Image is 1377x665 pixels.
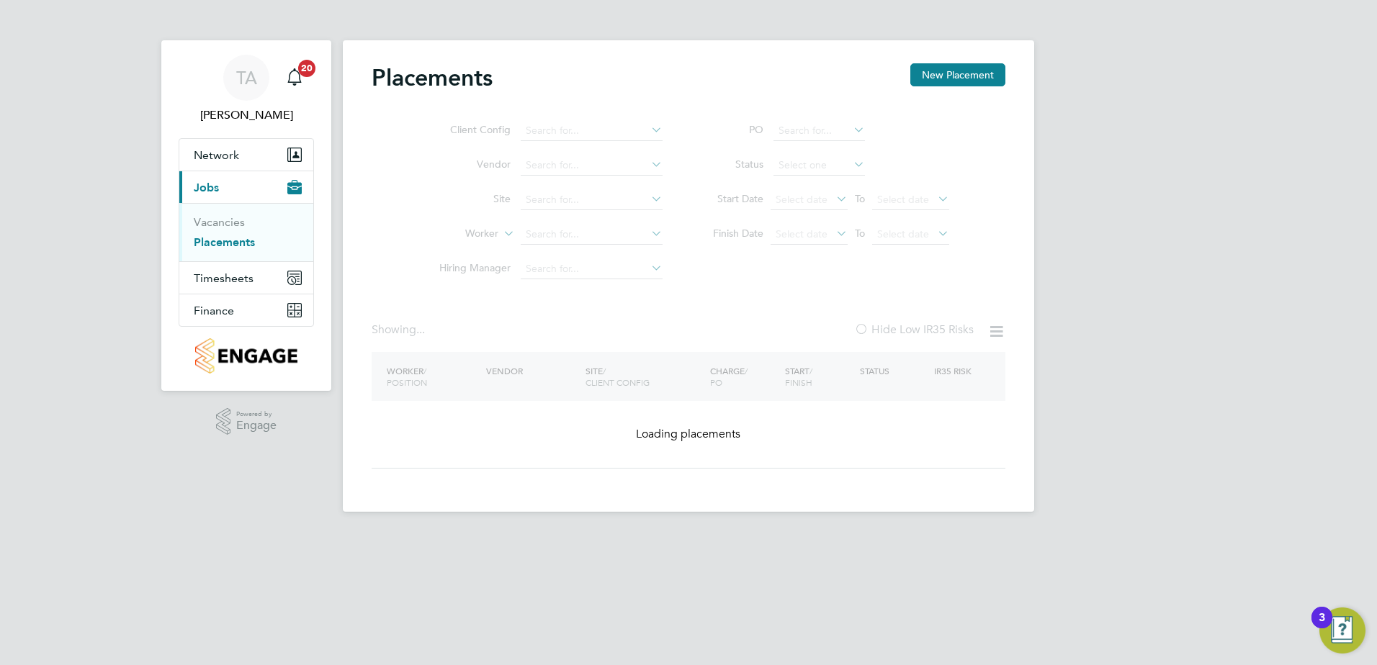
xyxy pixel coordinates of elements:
span: Network [194,148,239,162]
a: Go to home page [179,338,314,374]
div: Jobs [179,203,313,261]
span: Tom Axon [179,107,314,124]
span: Engage [236,420,277,432]
h2: Placements [372,63,493,92]
a: Vacancies [194,215,245,229]
div: 3 [1319,617,1325,636]
button: Network [179,139,313,171]
button: Timesheets [179,262,313,294]
div: Showing [372,322,428,338]
span: Jobs [194,181,219,194]
span: Finance [194,304,234,317]
button: New Placement [910,63,1005,86]
a: TA[PERSON_NAME] [179,55,314,124]
img: countryside-properties-logo-retina.png [195,338,297,374]
span: Powered by [236,408,277,420]
button: Finance [179,294,313,326]
span: ... [416,322,425,337]
span: Timesheets [194,271,254,285]
button: Jobs [179,171,313,203]
label: Hide Low IR35 Risks [854,322,974,337]
button: Open Resource Center, 3 new notifications [1319,607,1365,653]
span: 20 [298,60,315,77]
a: Powered byEngage [216,408,277,435]
span: TA [236,68,257,87]
nav: Main navigation [161,40,331,391]
a: 20 [280,55,309,101]
a: Placements [194,235,255,249]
